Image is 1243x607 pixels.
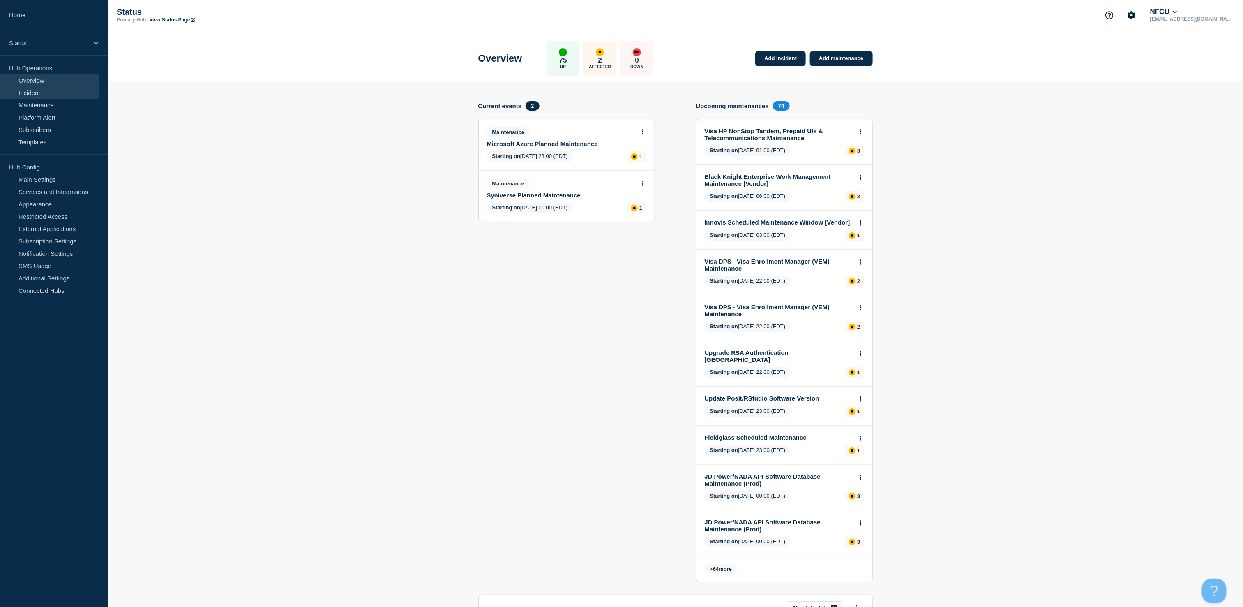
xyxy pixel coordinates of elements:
[849,447,856,454] div: affected
[810,51,872,66] a: Add maintenance
[705,230,791,241] span: [DATE] 03:00 (EDT)
[710,538,738,544] span: Starting on
[710,408,738,414] span: Starting on
[631,205,638,211] div: affected
[487,151,573,162] span: [DATE] 23:00 (EDT)
[1148,8,1179,16] button: NFCU
[705,519,853,533] a: JD Power/NADA API Software Database Maintenance (Prod)
[849,232,856,239] div: affected
[487,140,635,147] a: Microsoft Azure Planned Maintenance
[710,447,738,453] span: Starting on
[857,193,860,199] p: 2
[633,48,641,56] div: down
[487,179,530,188] span: Maintenance
[117,17,146,23] p: Primary Hub
[710,493,738,499] span: Starting on
[713,566,719,572] span: 64
[487,127,530,137] span: Maintenance
[149,17,195,23] a: View Status Page
[857,493,860,499] p: 3
[710,323,738,329] span: Starting on
[559,48,567,56] div: up
[710,193,738,199] span: Starting on
[478,102,522,109] h4: Current events
[857,232,860,239] p: 1
[705,258,853,272] a: Visa DPS - Visa Enrollment Manager (VEM) Maintenance
[487,192,635,199] a: Syniverse Planned Maintenance
[478,53,522,64] h1: Overview
[849,278,856,285] div: affected
[849,408,856,415] div: affected
[705,406,791,417] span: [DATE] 23:00 (EDT)
[710,278,738,284] span: Starting on
[710,369,738,375] span: Starting on
[639,153,642,160] p: 1
[755,51,806,66] a: Add incident
[857,539,860,545] p: 3
[857,324,860,330] p: 2
[705,219,853,226] a: Innovis Scheduled Maintenance Window [Vendor]
[630,65,643,69] p: Down
[696,102,769,109] h4: Upcoming maintenances
[487,203,573,213] span: [DATE] 00:00 (EDT)
[705,127,853,141] a: Visa HP NonStop Tandem, Prepaid UIs & Telecommunications Maintenance
[705,473,853,487] a: JD Power/NADA API Software Database Maintenance (Prod)
[598,56,602,65] p: 2
[705,173,853,187] a: Black Knight Enterprise Work Management Maintenance [Vendor]
[705,146,791,156] span: [DATE] 01:00 (EDT)
[849,148,856,154] div: affected
[849,324,856,330] div: affected
[560,65,566,69] p: Up
[631,153,638,160] div: affected
[596,48,604,56] div: affected
[589,65,611,69] p: Affected
[705,322,791,332] span: [DATE] 22:00 (EDT)
[849,493,856,500] div: affected
[705,564,738,574] span: + more
[857,408,860,415] p: 1
[1148,16,1234,22] p: [EMAIL_ADDRESS][DOMAIN_NAME]
[705,445,791,456] span: [DATE] 23:00 (EDT)
[9,39,88,46] p: Status
[705,191,791,202] span: [DATE] 06:00 (EDT)
[705,491,791,502] span: [DATE] 00:00 (EDT)
[705,276,791,287] span: [DATE] 22:00 (EDT)
[559,56,567,65] p: 75
[710,147,738,153] span: Starting on
[705,303,853,317] a: Visa DPS - Visa Enrollment Manager (VEM) Maintenance
[849,539,856,545] div: affected
[1123,7,1140,24] button: Account settings
[117,7,281,17] p: Status
[639,205,642,211] p: 1
[849,193,856,200] div: affected
[857,148,860,154] p: 3
[705,434,853,441] a: Fieldglass Scheduled Maintenance
[1202,579,1227,603] iframe: Help Scout Beacon - Open
[526,101,539,111] span: 2
[705,395,853,402] a: Update Posit/RStudio Software Version
[857,369,860,375] p: 1
[857,278,860,284] p: 2
[857,447,860,454] p: 1
[705,349,853,363] a: Upgrade RSA Authentication [GEOGRAPHIC_DATA]
[773,101,789,111] span: 74
[635,56,639,65] p: 0
[492,204,521,211] span: Starting on
[849,369,856,376] div: affected
[705,537,791,547] span: [DATE] 00:00 (EDT)
[1101,7,1118,24] button: Support
[705,367,791,378] span: [DATE] 22:00 (EDT)
[710,232,738,238] span: Starting on
[492,153,521,159] span: Starting on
